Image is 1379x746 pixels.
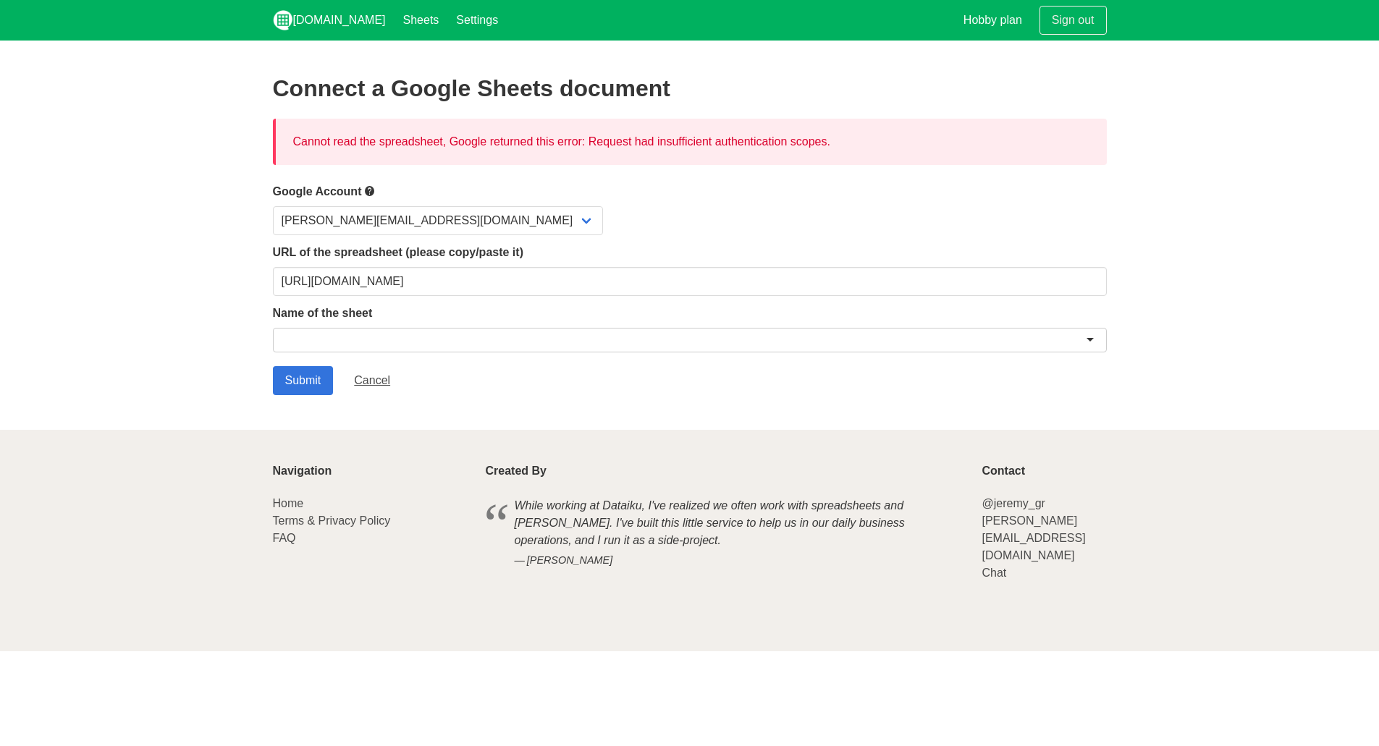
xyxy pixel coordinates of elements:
a: Cancel [342,366,402,395]
p: Navigation [273,465,468,478]
a: Sign out [1039,6,1107,35]
blockquote: While working at Dataiku, I've realized we often work with spreadsheets and [PERSON_NAME]. I've b... [486,495,965,571]
label: Google Account [273,182,1107,200]
input: Submit [273,366,334,395]
a: Terms & Privacy Policy [273,514,391,527]
div: Cannot read the spreadsheet, Google returned this error: Request had insufficient authentication ... [273,119,1107,165]
h2: Connect a Google Sheets document [273,75,1107,101]
img: logo_v2_white.png [273,10,293,30]
label: URL of the spreadsheet (please copy/paste it) [273,244,1107,261]
p: Created By [486,465,965,478]
p: Contact [982,465,1106,478]
label: Name of the sheet [273,305,1107,322]
cite: [PERSON_NAME] [515,553,936,569]
a: FAQ [273,532,296,544]
a: Home [273,497,304,509]
a: Chat [982,567,1006,579]
a: [PERSON_NAME][EMAIL_ADDRESS][DOMAIN_NAME] [982,514,1085,561]
a: @jeremy_gr [982,497,1045,509]
input: Should start with https://docs.google.com/spreadsheets/d/ [273,267,1107,296]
